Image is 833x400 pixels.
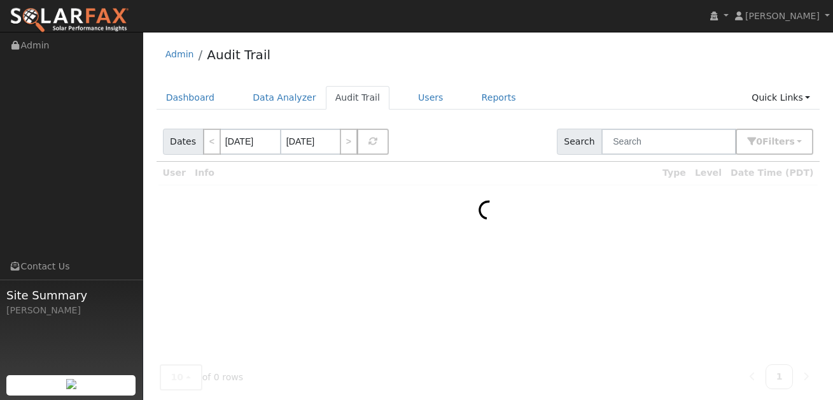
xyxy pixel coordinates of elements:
input: Search [601,129,736,155]
a: > [340,129,358,155]
a: Admin [165,49,194,59]
a: Quick Links [742,86,820,110]
a: Reports [472,86,526,110]
span: Site Summary [6,287,136,304]
img: retrieve [66,379,76,389]
a: Users [409,86,453,110]
a: Audit Trail [207,47,270,62]
button: 0Filters [736,129,813,155]
img: SolarFax [10,7,129,34]
span: Filter [762,136,795,146]
a: Audit Trail [326,86,389,110]
button: Refresh [357,129,389,155]
span: Search [557,129,602,155]
a: Dashboard [157,86,225,110]
span: [PERSON_NAME] [745,11,820,21]
a: Data Analyzer [243,86,326,110]
span: Dates [163,129,204,155]
a: < [203,129,221,155]
div: [PERSON_NAME] [6,304,136,317]
span: s [789,136,794,146]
